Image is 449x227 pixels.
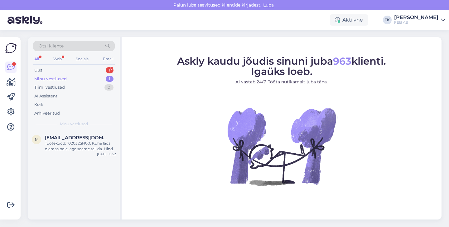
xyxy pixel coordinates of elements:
span: Askly kaudu jõudis sinuni juba klienti. Igaüks loeb. [177,55,386,77]
div: Tootekood: 102032SH00. Kohe laos olemas pole, aga saame tellida. Hind 113 €, tarneaeg on umbes 2-... [45,141,116,152]
div: Email [102,55,115,63]
span: Otsi kliente [39,43,64,49]
div: TK [383,16,392,24]
div: Tiimi vestlused [34,84,65,91]
div: Kõik [34,101,43,108]
img: Askly Logo [5,42,17,54]
div: Web [52,55,63,63]
div: FEB AS [394,20,438,25]
a: [PERSON_NAME]FEB AS [394,15,445,25]
div: [DATE] 13:52 [97,152,116,156]
span: Minu vestlused [60,121,88,127]
div: 1 [106,67,113,73]
div: Uus [34,67,42,73]
span: m [35,137,38,142]
p: AI vastab 24/7. Tööta nutikamalt juba täna. [177,78,386,85]
div: 1 [106,76,113,82]
div: AI Assistent [34,93,57,99]
div: [PERSON_NAME] [394,15,438,20]
div: Socials [75,55,90,63]
div: Minu vestlused [34,76,67,82]
div: Aktiivne [330,14,368,26]
span: 963 [333,55,351,67]
img: No Chat active [225,90,338,202]
span: Luba [261,2,276,8]
div: All [33,55,40,63]
div: 0 [104,84,113,91]
div: Arhiveeritud [34,110,60,116]
span: maarikamorel@gmail.com [45,135,110,141]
